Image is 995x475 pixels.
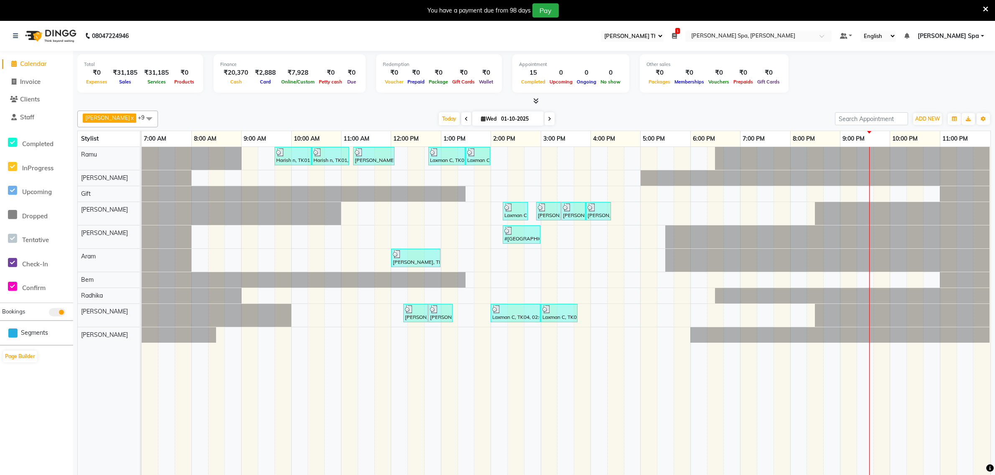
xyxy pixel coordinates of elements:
span: Package [427,79,450,85]
span: Invoice [20,78,41,86]
div: ₹0 [450,68,477,78]
a: 5:00 PM [641,133,667,145]
div: ₹0 [172,68,196,78]
a: 8:00 PM [791,133,817,145]
span: [PERSON_NAME] [81,206,128,213]
span: [PERSON_NAME] [81,229,128,237]
div: 0 [575,68,598,78]
input: 2025-10-01 [499,113,540,125]
a: 10:00 AM [292,133,322,145]
span: Gift Cards [755,79,782,85]
div: 0 [547,68,575,78]
div: ₹0 [672,68,706,78]
div: Total [84,61,196,68]
span: Packages [646,79,672,85]
span: Tentative [22,236,49,244]
img: logo [21,24,79,48]
div: #[GEOGRAPHIC_DATA][PERSON_NAME], 02:15 PM-03:00 PM, Short treatment - Shoulder & Back Massage 45 Min [504,227,539,243]
span: Clients [20,95,40,103]
span: Petty cash [317,79,344,85]
span: Confirm [22,284,46,292]
span: Wed [479,116,499,122]
a: Calendar [2,59,71,69]
span: Prepaid [405,79,427,85]
b: 08047224946 [92,24,129,48]
a: 8:00 AM [192,133,219,145]
div: ₹0 [405,68,427,78]
span: Dropped [22,212,48,220]
span: Cash [228,79,244,85]
button: ADD NEW [913,113,942,125]
span: Ongoing [575,79,598,85]
div: [PERSON_NAME], TK02, 11:15 AM-12:05 PM, [PERSON_NAME] MEN'S GLOBAL COLOR [354,148,394,164]
span: Services [145,79,168,85]
div: Redemption [383,61,495,68]
span: Aram [81,253,96,260]
a: 4:00 PM [591,133,617,145]
div: 15 [519,68,547,78]
span: Completed [22,140,53,148]
span: Stylist [81,135,99,142]
div: ₹0 [427,68,450,78]
div: [PERSON_NAME], TK06, 12:45 PM-01:15 PM, Waxing - Intimate Wax - 3G Men Under Arms [429,305,452,321]
span: Completed [519,79,547,85]
a: 2:00 PM [491,133,517,145]
span: Products [172,79,196,85]
div: ₹0 [731,68,755,78]
span: Wallet [477,79,495,85]
span: [PERSON_NAME] [81,174,128,182]
div: Appointment [519,61,623,68]
div: ₹20,370 [220,68,252,78]
span: Card [258,79,273,85]
span: InProgress [22,164,53,172]
span: Radhika [81,292,103,299]
div: Harish n, TK01, 09:40 AM-10:25 AM, Hair Cut Men (Stylist) [275,148,310,164]
span: [PERSON_NAME] [81,308,128,315]
a: 12:00 PM [391,133,421,145]
span: Gift [81,190,91,197]
a: 11:00 AM [341,133,372,145]
span: Online/Custom [279,79,317,85]
span: Sales [117,79,133,85]
div: ₹7,928 [279,68,317,78]
div: ₹0 [317,68,344,78]
span: ADD NEW [915,116,940,122]
button: Page Builder [3,351,37,362]
span: 1 [675,28,680,34]
div: ₹0 [84,68,109,78]
span: Gift Cards [450,79,477,85]
span: Bookings [2,308,25,315]
span: Today [439,112,460,125]
span: Segments [21,328,48,337]
span: Calendar [20,60,47,68]
a: x [130,114,134,121]
div: Harish n, TK01, 10:25 AM-11:10 AM, INOA MEN GLOBAL COLOR [313,148,348,164]
a: 10:00 PM [890,133,920,145]
div: Laxman C, TK04, 02:00 PM-03:00 PM, Face Treatment - MEGAN BRIGHTENING TREATMENT [491,305,539,321]
div: ₹0 [477,68,495,78]
div: Other sales [646,61,782,68]
div: ₹31,185 [141,68,172,78]
div: 0 [598,68,623,78]
span: Ramu [81,151,97,158]
a: 7:00 AM [142,133,168,145]
span: No show [598,79,623,85]
span: Memberships [672,79,706,85]
div: Laxman C, TK04, 03:00 PM-03:45 PM, Pedicure - Intense Repair Pedicure [542,305,577,321]
div: ₹0 [646,68,672,78]
span: Check-In [22,260,48,268]
a: 11:00 PM [940,133,970,145]
span: Voucher [383,79,405,85]
div: [PERSON_NAME], TK02, 12:00 PM-01:00 PM, Short treatment - Foot Reflexology - 45 min,Nail Services... [392,250,440,266]
a: 3:00 PM [541,133,567,145]
a: Staff [2,113,71,122]
div: [PERSON_NAME], TK06, 03:25 PM-03:55 PM, Waxing - Tin Wax - Waxing-Men Back [562,203,585,219]
span: Staff [20,113,34,121]
a: Invoice [2,77,71,87]
a: 6:00 PM [691,133,717,145]
span: [PERSON_NAME] Spa [918,32,979,40]
span: Vouchers [706,79,731,85]
a: Clients [2,95,71,104]
span: Upcoming [22,188,52,196]
div: Laxman C, TK04, 12:45 PM-01:30 PM, Hair Cut Men (Stylist) [429,148,464,164]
